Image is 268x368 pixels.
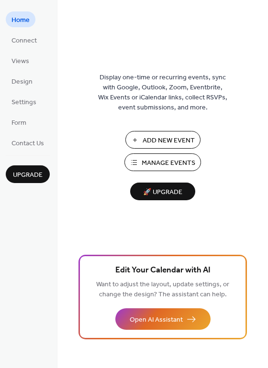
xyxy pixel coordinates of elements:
[142,158,195,168] span: Manage Events
[6,73,38,89] a: Design
[11,56,29,66] span: Views
[11,118,26,128] span: Form
[11,15,30,25] span: Home
[143,136,195,146] span: Add New Event
[6,165,50,183] button: Upgrade
[115,264,211,277] span: Edit Your Calendar with AI
[130,183,195,200] button: 🚀 Upgrade
[130,315,183,325] span: Open AI Assistant
[6,135,50,151] a: Contact Us
[13,170,43,180] span: Upgrade
[6,94,42,109] a: Settings
[6,11,35,27] a: Home
[11,36,37,46] span: Connect
[98,73,227,113] span: Display one-time or recurring events, sync with Google, Outlook, Zoom, Eventbrite, Wix Events or ...
[6,114,32,130] a: Form
[6,53,35,68] a: Views
[125,131,201,149] button: Add New Event
[6,32,43,48] a: Connect
[136,186,190,199] span: 🚀 Upgrade
[115,308,211,330] button: Open AI Assistant
[11,77,33,87] span: Design
[124,153,201,171] button: Manage Events
[11,97,36,108] span: Settings
[11,139,44,149] span: Contact Us
[96,278,229,301] span: Want to adjust the layout, update settings, or change the design? The assistant can help.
